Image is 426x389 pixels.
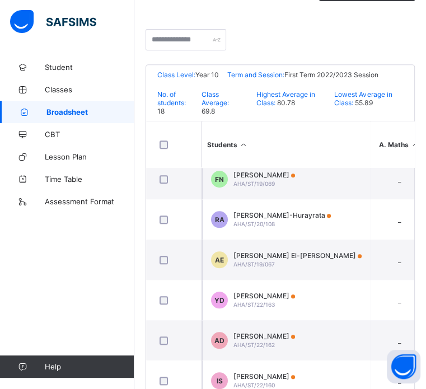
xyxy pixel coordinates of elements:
[217,377,223,385] span: IS
[233,211,331,219] span: [PERSON_NAME]-Hurayrata
[45,152,134,161] span: Lesson Plan
[233,372,295,381] span: [PERSON_NAME]
[233,221,275,227] span: AHA/ST/20/108
[387,350,420,383] button: Open asap
[45,85,134,94] span: Classes
[233,341,275,348] span: AHA/ST/22/162
[157,90,186,107] span: No. of students:
[233,261,275,268] span: AHA/ST/19/067
[215,215,224,224] span: RA
[233,382,275,388] span: AHA/ST/22/160
[215,175,224,184] span: FN
[233,251,362,260] span: [PERSON_NAME] El-[PERSON_NAME]
[233,301,275,308] span: AHA/ST/22/163
[227,71,284,79] span: Term and Session:
[233,180,275,187] span: AHA/ST/19/069
[233,332,295,340] span: [PERSON_NAME]
[256,90,315,107] span: Highest Average in Class:
[410,140,420,149] i: Sort in Ascending Order
[353,99,372,107] span: 55.89
[214,296,224,304] span: YD
[202,90,229,107] span: Class Average:
[46,107,134,116] span: Broadsheet
[275,99,295,107] span: 80.78
[214,336,224,345] span: AD
[195,71,219,79] span: Year 10
[284,71,378,79] span: First Term 2022/2023 Session
[45,362,134,371] span: Help
[45,175,134,184] span: Time Table
[157,107,165,115] span: 18
[202,121,370,167] th: Students
[45,63,134,72] span: Student
[215,256,224,264] span: AE
[10,10,96,34] img: safsims
[45,130,134,139] span: CBT
[45,197,134,206] span: Assessment Format
[239,140,249,149] i: Sort Ascending
[334,90,392,107] span: Lowest Average in Class:
[233,292,295,300] span: [PERSON_NAME]
[233,171,295,179] span: [PERSON_NAME]
[202,107,215,115] span: 69.8
[157,71,195,79] span: Class Level:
